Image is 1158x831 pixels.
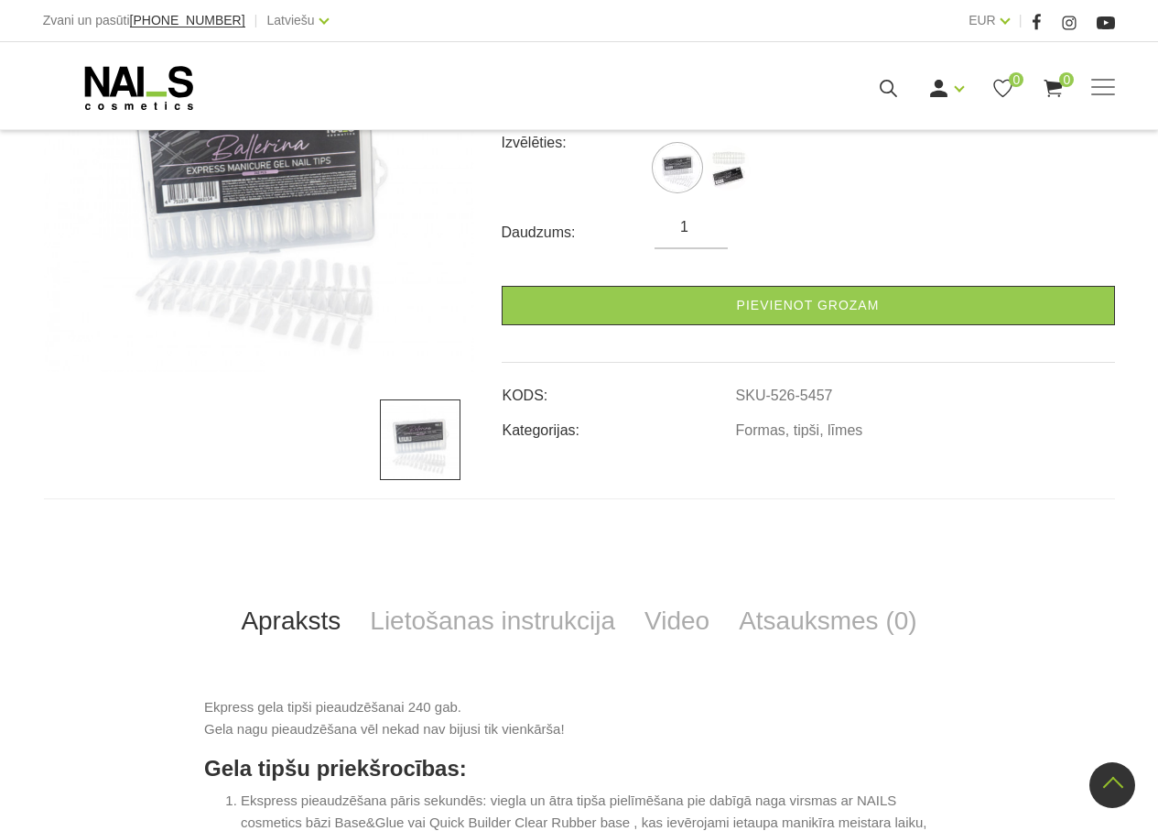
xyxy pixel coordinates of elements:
a: Pievienot grozam [502,286,1115,325]
span: | [1019,9,1023,32]
span: | [254,9,258,32]
a: [PHONE_NUMBER] [130,14,245,27]
a: Video [630,591,724,651]
a: Lietošanas instrukcija [355,591,630,651]
img: ... [44,21,474,372]
a: Formas, tipši, līmes [736,422,863,439]
span: 0 [1059,72,1074,87]
a: 0 [991,77,1014,100]
div: Daudzums: [502,218,655,247]
a: EUR [969,9,996,31]
span: 0 [1009,72,1023,87]
a: 0 [1042,77,1065,100]
span: [PHONE_NUMBER] [130,13,245,27]
a: Apraksts [226,591,355,651]
a: SKU-526-5457 [736,388,833,404]
img: ... [380,399,460,480]
div: Zvani un pasūti [43,9,245,32]
td: KODS: [502,372,735,407]
div: Izvēlēties: [502,128,655,158]
strong: Gela tipšu priekšrocības: [204,756,467,781]
a: Latviešu [267,9,315,31]
td: Kategorijas: [502,407,735,442]
img: ... [705,145,751,191]
img: ... [655,145,700,191]
p: Ekpress gela tipši pieaudzēšanai 240 gab. Gela nagu pieaudzēšana vēl nekad nav bijusi tik vienkārša! [204,696,954,740]
a: Atsauksmes (0) [724,591,932,651]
